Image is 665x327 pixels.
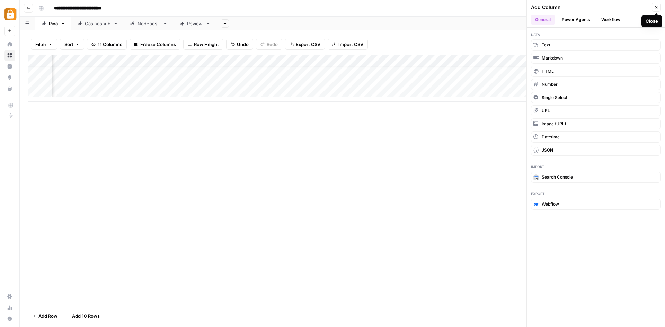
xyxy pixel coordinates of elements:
button: Add Row [28,310,62,321]
div: Rina [49,20,58,27]
span: Redo [267,41,278,48]
span: Export CSV [296,41,320,48]
button: Add 10 Rows [62,310,104,321]
button: Power Agents [558,15,594,25]
button: Sort [60,39,84,50]
a: Settings [4,291,15,302]
button: Workflow [597,15,624,25]
button: Row Height [183,39,223,50]
a: Casinoshub [71,17,124,30]
button: URL [531,105,661,116]
span: Single Select [542,94,567,101]
a: Your Data [4,83,15,94]
button: Datetime [531,131,661,143]
span: Data [531,32,661,37]
button: JSON [531,145,661,156]
a: Opportunities [4,72,15,83]
span: Row Height [194,41,219,48]
div: Review [187,20,203,27]
button: Search Console [531,172,661,183]
span: Filter [35,41,46,48]
span: Number [542,81,558,88]
button: Help + Support [4,313,15,324]
span: Import [531,164,661,170]
span: Markdown [542,55,563,61]
span: Text [542,42,550,48]
span: Add Row [38,312,57,319]
button: Markdown [531,53,661,64]
span: Sort [64,41,73,48]
button: Redo [256,39,282,50]
button: Single Select [531,92,661,103]
button: 11 Columns [87,39,127,50]
button: Filter [31,39,57,50]
span: JSON [542,147,553,153]
button: Text [531,39,661,51]
button: Undo [226,39,253,50]
a: Rina [35,17,71,30]
span: Image (URL) [542,121,566,127]
a: Nodeposit [124,17,174,30]
button: Webflow [531,199,661,210]
button: Workspace: Adzz [4,6,15,23]
a: Browse [4,50,15,61]
button: Number [531,79,661,90]
button: Import CSV [328,39,368,50]
div: Nodeposit [138,20,160,27]
button: Export CSV [285,39,325,50]
span: Webflow [542,201,559,207]
span: URL [542,108,550,114]
span: Search Console [542,174,573,180]
a: Review [174,17,216,30]
a: Usage [4,302,15,313]
span: 11 Columns [98,41,122,48]
a: Home [4,39,15,50]
span: Datetime [542,134,560,140]
button: HTML [531,66,661,77]
span: HTML [542,68,554,74]
span: Freeze Columns [140,41,176,48]
span: Export [531,191,661,197]
a: Insights [4,61,15,72]
button: Freeze Columns [130,39,180,50]
span: Add 10 Rows [72,312,100,319]
div: Casinoshub [85,20,110,27]
button: Image (URL) [531,118,661,129]
div: Close [646,18,658,25]
span: Undo [237,41,249,48]
img: Adzz Logo [4,8,17,20]
span: Import CSV [338,41,363,48]
button: General [531,15,555,25]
